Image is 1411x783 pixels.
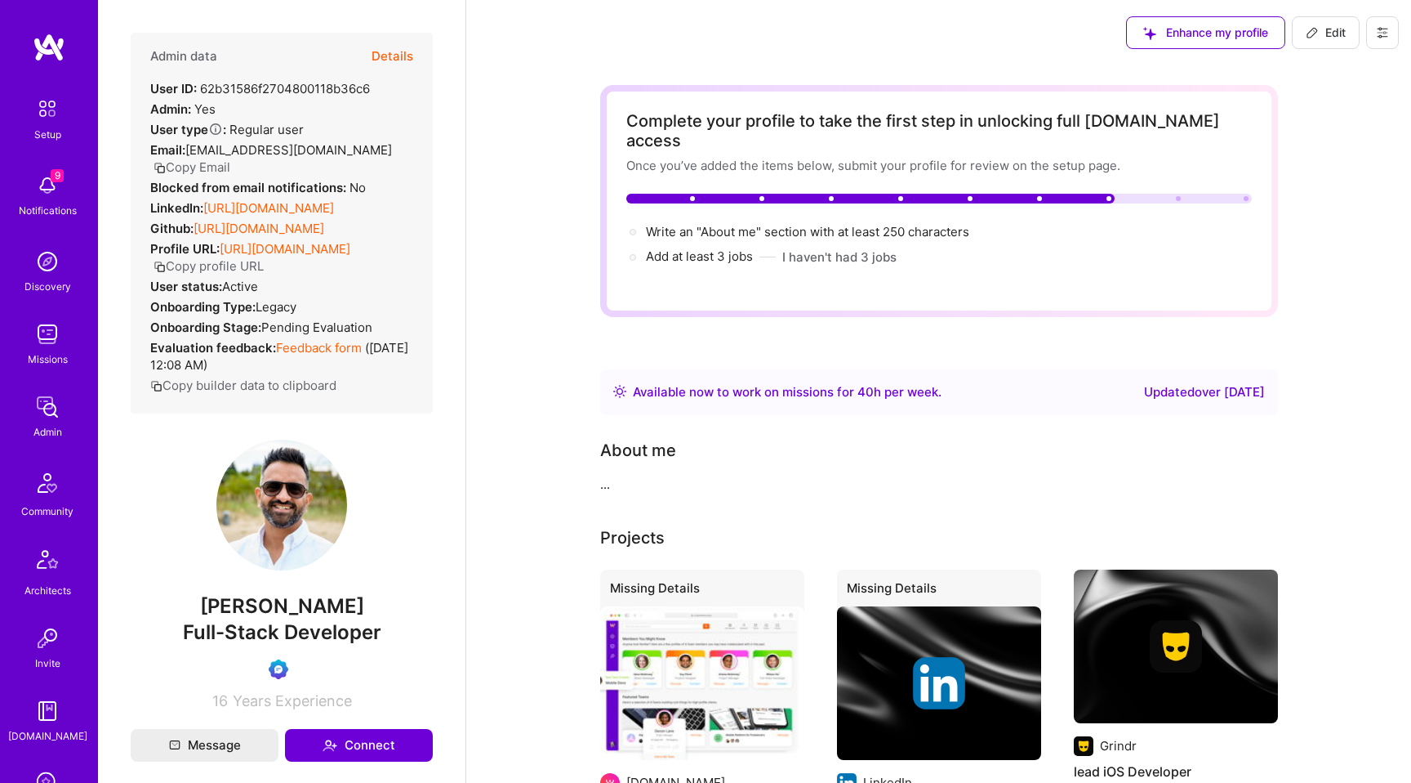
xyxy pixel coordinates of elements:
span: Enhance my profile [1143,25,1268,41]
strong: Evaluation feedback: [150,340,276,356]
img: logo [33,33,65,62]
button: Edit [1292,16,1360,49]
button: Copy builder data to clipboard [150,377,336,394]
strong: User type : [150,122,226,137]
strong: LinkedIn: [150,200,203,216]
i: icon Copy [154,261,166,273]
button: Message [131,729,278,762]
a: Feedback form [276,340,362,356]
i: Help [208,122,223,136]
span: Active [222,279,258,294]
div: Admin [33,423,62,441]
div: Complete your profile to take the first step in unlocking full [DOMAIN_NAME] access [626,111,1252,150]
img: discovery [31,245,64,278]
div: ... [600,476,1253,493]
div: Community [21,503,73,520]
a: [URL][DOMAIN_NAME] [194,221,324,236]
strong: Onboarding Stage: [150,320,261,335]
img: admin teamwork [31,391,64,423]
strong: Onboarding Type: [150,299,256,315]
img: cover [1074,570,1278,723]
img: bell [31,169,64,202]
img: Architects [28,543,67,582]
div: Projects [600,526,665,550]
button: Copy Email [154,159,230,176]
div: 62b31586f2704800118b36c6 [150,80,370,97]
i: icon Mail [169,740,180,751]
button: I haven't had 3 jobs [782,248,897,266]
img: Evaluation Call Booked [269,660,288,679]
img: Invite [31,622,64,655]
div: [DOMAIN_NAME] [8,727,87,745]
span: 16 [212,692,228,709]
div: Architects [24,582,71,599]
span: 40 [857,384,874,400]
button: Copy profile URL [154,257,264,275]
div: Missing Details [600,570,804,613]
span: Edit [1306,25,1346,41]
img: Company logo [1150,620,1202,673]
i: icon Copy [150,380,162,392]
i: icon Copy [154,162,166,174]
div: Once you’ve added the items below, submit your profile for review on the setup page. [626,157,1252,174]
span: [PERSON_NAME] [131,594,433,619]
div: Missing Details [837,570,1041,613]
strong: Blocked from email notifications: [150,180,349,195]
img: User Avatar [216,440,347,570]
div: Setup [34,126,61,143]
div: Missions [28,351,68,368]
i: icon Connect [323,738,337,753]
a: [URL][DOMAIN_NAME] [220,241,350,257]
strong: User ID: [150,81,197,96]
span: Connect your calendar or set your availability to enable client interviews [646,274,1063,289]
span: Years Experience [233,692,352,709]
div: Updated over [DATE] [1144,383,1265,402]
img: A.Team [600,606,804,760]
span: Write an "About me" section with at least 250 characters [646,224,973,239]
img: Company logo [913,657,965,709]
div: Available now to work on missions for h per week . [633,383,941,402]
div: No [150,179,366,196]
div: Notifications [19,202,77,219]
div: Invite [35,655,60,672]
img: teamwork [31,318,64,351]
span: Pending Evaluation [261,320,372,335]
strong: Profile URL: [150,241,220,257]
div: Discovery [24,278,71,295]
button: Enhance my profile [1126,16,1285,49]
strong: Email: [150,142,185,158]
strong: Github: [150,221,194,236]
button: Connect [285,729,433,762]
h4: lead iOS Developer [1074,761,1278,782]
div: Grindr [1100,737,1137,754]
span: Full-Stack Developer [183,620,381,644]
img: Availability [613,385,626,398]
span: Add at least 3 jobs [646,248,753,264]
span: [EMAIL_ADDRESS][DOMAIN_NAME] [185,142,392,158]
span: 9 [51,169,64,182]
img: guide book [31,695,64,727]
span: legacy [256,299,296,315]
i: icon SuggestedTeams [1143,27,1156,40]
strong: Admin: [150,101,191,117]
div: Regular user [150,121,304,138]
button: Details [372,33,413,80]
div: ( [DATE] 12:08 AM ) [150,339,413,374]
img: cover [837,606,1041,760]
div: About me [600,438,676,463]
img: Company logo [1074,736,1093,756]
div: Yes [150,101,216,118]
img: setup [30,92,65,126]
h4: Admin data [150,49,217,64]
strong: User status: [150,279,222,294]
a: [URL][DOMAIN_NAME] [203,200,334,216]
img: Community [28,463,67,503]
